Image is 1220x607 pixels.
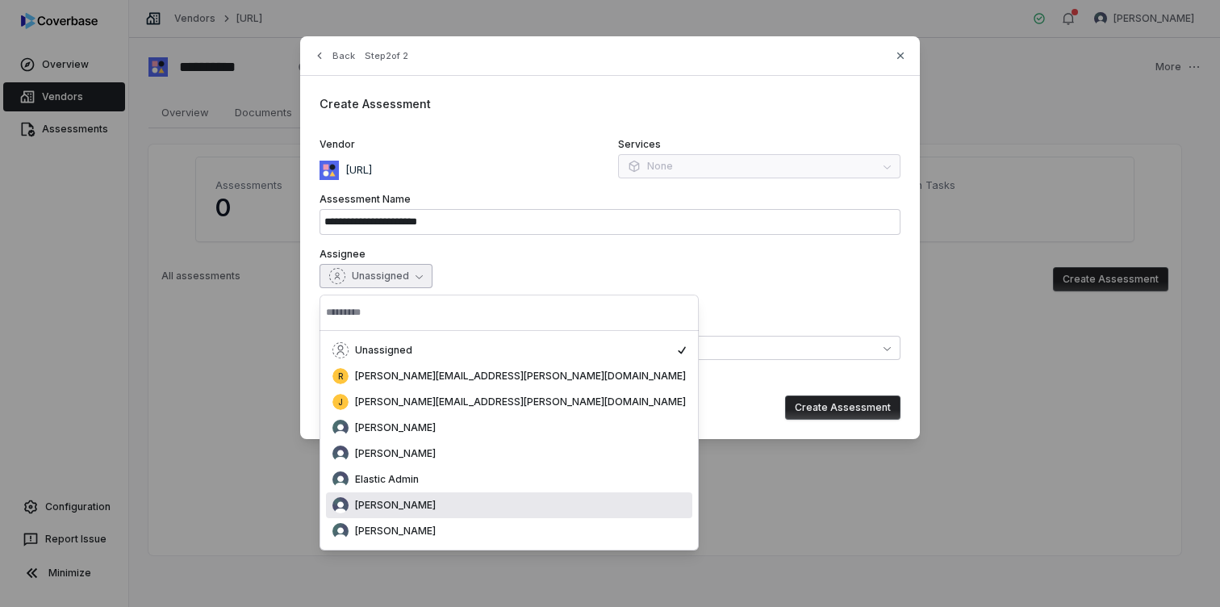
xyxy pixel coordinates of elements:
img: Christine Bocci avatar [332,446,349,462]
div: Suggestions [326,337,692,544]
span: [PERSON_NAME] [355,499,436,512]
button: Back [308,41,360,70]
span: r [332,368,349,384]
label: Services [618,138,900,151]
label: Assignee [320,248,900,261]
span: [PERSON_NAME][EMAIL_ADDRESS][PERSON_NAME][DOMAIN_NAME] [355,396,686,408]
img: Kim Kambarami avatar [332,497,349,513]
span: Vendor [320,138,355,151]
label: Assessment Name [320,193,900,206]
span: j [332,394,349,410]
span: Create Assessment [320,97,431,111]
span: Elastic Admin [355,473,419,486]
span: Unassigned [352,270,409,283]
img: Abby Zumstein avatar [332,420,349,436]
img: Victoria Cuce avatar [332,523,349,539]
span: Step 2 of 2 [365,50,408,62]
span: [PERSON_NAME] [355,525,436,538]
button: Create Assessment [785,396,900,420]
span: [PERSON_NAME] [355,421,436,434]
span: [PERSON_NAME][EMAIL_ADDRESS][PERSON_NAME][DOMAIN_NAME] [355,370,686,383]
p: [URL] [339,162,372,178]
img: Elastic Admin avatar [332,471,349,488]
span: [PERSON_NAME] [355,447,436,460]
span: Unassigned [355,344,412,357]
